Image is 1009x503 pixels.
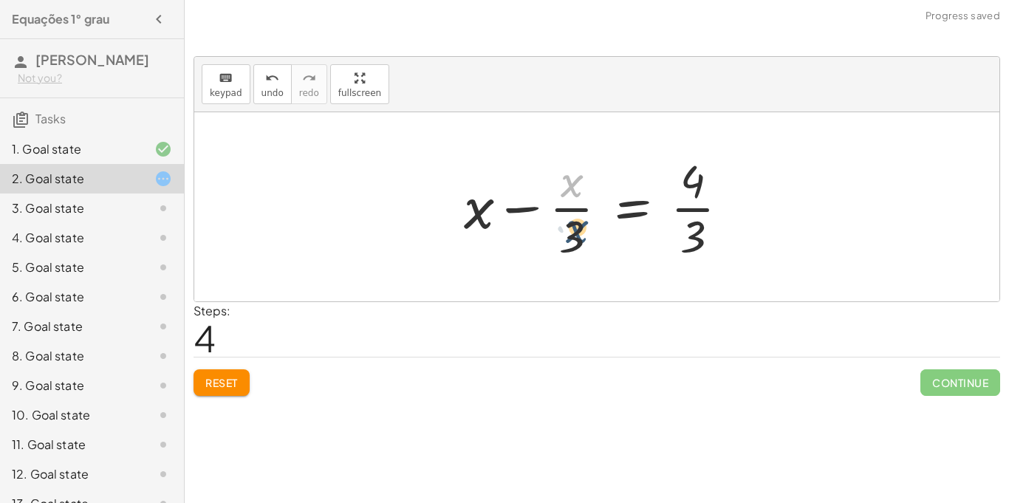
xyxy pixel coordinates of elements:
[12,288,131,306] div: 6. Goal state
[12,229,131,247] div: 4. Goal state
[154,406,172,424] i: Task not started.
[261,88,284,98] span: undo
[926,9,1000,24] span: Progress saved
[12,140,131,158] div: 1. Goal state
[154,229,172,247] i: Task not started.
[12,170,131,188] div: 2. Goal state
[12,259,131,276] div: 5. Goal state
[12,406,131,424] div: 10. Goal state
[338,88,381,98] span: fullscreen
[12,347,131,365] div: 8. Goal state
[194,369,250,396] button: Reset
[12,436,131,454] div: 11. Goal state
[154,199,172,217] i: Task not started.
[18,71,172,86] div: Not you?
[154,318,172,335] i: Task not started.
[253,64,292,104] button: undoundo
[154,288,172,306] i: Task not started.
[299,88,319,98] span: redo
[265,69,279,87] i: undo
[154,140,172,158] i: Task finished and correct.
[12,10,109,28] h4: Equações 1° grau
[210,88,242,98] span: keypad
[12,377,131,394] div: 9. Goal state
[330,64,389,104] button: fullscreen
[302,69,316,87] i: redo
[35,111,66,126] span: Tasks
[202,64,250,104] button: keyboardkeypad
[12,465,131,483] div: 12. Goal state
[194,303,230,318] label: Steps:
[154,465,172,483] i: Task not started.
[154,377,172,394] i: Task not started.
[154,347,172,365] i: Task not started.
[154,170,172,188] i: Task started.
[12,318,131,335] div: 7. Goal state
[194,315,216,360] span: 4
[12,199,131,217] div: 3. Goal state
[154,259,172,276] i: Task not started.
[154,436,172,454] i: Task not started.
[205,376,238,389] span: Reset
[219,69,233,87] i: keyboard
[35,51,149,68] span: [PERSON_NAME]
[291,64,327,104] button: redoredo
